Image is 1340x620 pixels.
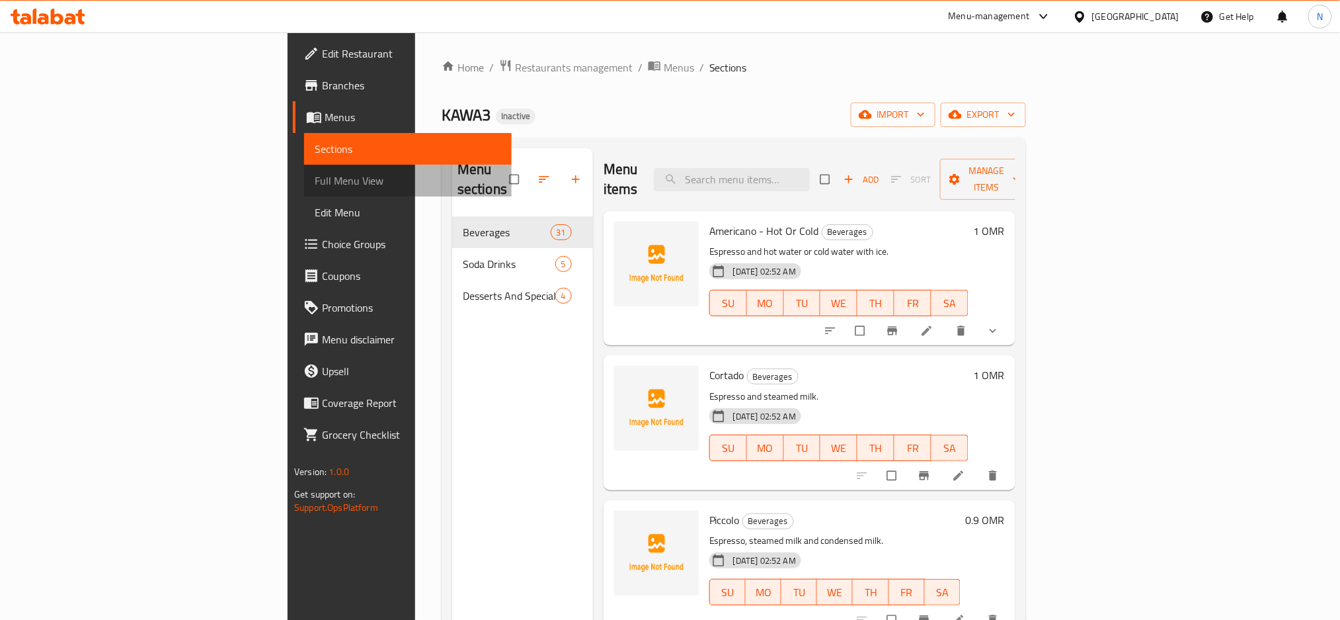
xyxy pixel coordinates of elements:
[900,294,926,313] span: FR
[555,288,572,304] div: items
[709,60,747,75] span: Sections
[614,366,699,451] img: Cortado
[949,9,1030,24] div: Menu-management
[728,554,801,567] span: [DATE] 02:52 AM
[840,169,883,190] button: Add
[784,435,821,461] button: TU
[304,133,512,165] a: Sections
[709,579,746,605] button: SU
[844,172,879,187] span: Add
[858,583,883,602] span: TH
[322,268,501,284] span: Coupons
[648,59,694,76] a: Menus
[715,294,742,313] span: SU
[951,163,1023,196] span: Manage items
[614,511,699,596] img: Piccolo
[789,294,816,313] span: TU
[304,165,512,197] a: Full Menu View
[920,324,936,337] a: Edit menu item
[820,435,857,461] button: WE
[937,294,963,313] span: SA
[784,290,821,316] button: TU
[709,290,747,316] button: SU
[709,365,744,385] span: Cortado
[931,435,968,461] button: SA
[861,107,925,123] span: import
[789,439,816,458] span: TU
[822,224,873,240] div: Beverages
[329,463,349,480] span: 1.0.0
[664,60,694,75] span: Menus
[293,38,512,69] a: Edit Restaurant
[826,439,852,458] span: WE
[952,469,968,482] a: Edit menu item
[551,224,572,240] div: items
[556,258,571,271] span: 5
[715,583,740,602] span: SU
[293,419,512,451] a: Grocery Checklist
[863,439,889,458] span: TH
[940,159,1034,200] button: Manage items
[847,318,875,343] span: Select to update
[986,324,1000,337] svg: Show Choices
[709,244,968,260] p: Espresso and hot water or cold water with ice.
[325,109,501,125] span: Menus
[1317,9,1323,24] span: N
[747,369,799,384] div: Beverages
[752,439,779,458] span: MO
[752,294,779,313] span: MO
[604,159,638,199] h2: Menu items
[709,435,747,461] button: SU
[530,165,561,194] span: Sort sections
[654,168,810,191] input: search
[747,435,784,461] button: MO
[787,583,812,602] span: TU
[322,77,501,93] span: Branches
[822,583,847,602] span: WE
[499,59,633,76] a: Restaurants management
[293,260,512,292] a: Coupons
[894,435,931,461] button: FR
[452,216,593,248] div: Beverages31
[561,165,593,194] button: Add section
[889,579,925,605] button: FR
[820,290,857,316] button: WE
[294,486,355,503] span: Get support on:
[322,236,501,252] span: Choice Groups
[900,439,926,458] span: FR
[452,248,593,280] div: Soda Drinks5
[322,300,501,316] span: Promotions
[463,224,551,240] div: Beverages
[974,222,1005,240] h6: 1 OMR
[816,316,847,345] button: sort-choices
[463,288,555,304] span: Desserts And Specials
[742,513,794,529] div: Beverages
[974,366,1005,384] h6: 1 OMR
[709,533,961,549] p: Espresso, steamed milk and condensed milk.
[817,579,853,605] button: WE
[966,511,1005,529] h6: 0.9 OMR
[293,387,512,419] a: Coverage Report
[293,228,512,260] a: Choice Groups
[931,290,968,316] button: SA
[728,410,801,423] span: [DATE] 02:52 AM
[1092,9,1179,24] div: [GEOGRAPHIC_DATA]
[315,141,501,157] span: Sections
[293,324,512,355] a: Menu disclaimer
[978,461,1010,490] button: delete
[293,292,512,324] a: Promotions
[748,369,798,384] span: Beverages
[883,169,940,190] span: Select section first
[910,461,941,490] button: Branch-specific-item
[452,280,593,312] div: Desserts And Specials4
[709,221,819,241] span: Americano - Hot Or Cold
[322,46,501,62] span: Edit Restaurant
[322,395,501,411] span: Coverage Report
[857,290,894,316] button: TH
[442,59,1026,76] nav: breadcrumb
[496,111,535,122] span: Inactive
[709,388,968,405] p: Espresso and steamed milk.
[751,583,776,602] span: MO
[925,579,961,605] button: SA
